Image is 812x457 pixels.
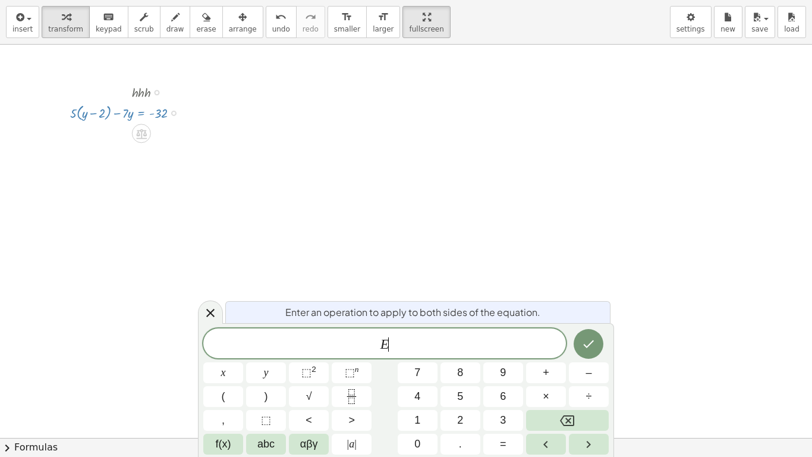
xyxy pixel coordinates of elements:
[388,337,389,352] span: ​
[483,434,523,455] button: Equals
[414,436,420,452] span: 0
[12,25,33,33] span: insert
[347,438,350,450] span: |
[275,10,287,24] i: undo
[265,389,268,405] span: )
[414,412,420,428] span: 1
[720,25,735,33] span: new
[160,6,191,38] button: draw
[526,386,566,407] button: Times
[289,434,329,455] button: Greek alphabet
[190,6,222,38] button: erase
[526,362,566,383] button: Plus
[222,389,225,405] span: (
[306,389,312,405] span: √
[586,365,591,381] span: –
[526,434,566,455] button: Left arrow
[285,305,540,320] span: Enter an operation to apply to both sides of the equation.
[483,386,523,407] button: 6
[345,367,355,378] span: ⬚
[246,386,286,407] button: )
[347,436,357,452] span: a
[543,365,549,381] span: +
[266,6,297,38] button: undoundo
[332,386,372,407] button: Fraction
[216,436,231,452] span: f(x)
[500,389,506,405] span: 6
[203,410,243,431] button: ,
[784,25,800,33] span: load
[373,25,394,33] span: larger
[6,6,39,38] button: insert
[483,410,523,431] button: 3
[543,389,549,405] span: ×
[457,365,463,381] span: 8
[409,25,443,33] span: fullscreen
[48,25,83,33] span: transform
[354,438,357,450] span: |
[676,25,705,33] span: settings
[377,10,389,24] i: format_size
[128,6,160,38] button: scrub
[300,436,318,452] span: αβγ
[332,434,372,455] button: Absolute value
[414,389,420,405] span: 4
[328,6,367,38] button: format_sizesmaller
[289,410,329,431] button: Less than
[334,25,360,33] span: smaller
[42,6,90,38] button: transform
[483,362,523,383] button: 9
[526,410,609,431] button: Backspace
[89,6,128,38] button: keyboardkeypad
[440,410,480,431] button: 2
[305,10,316,24] i: redo
[670,6,712,38] button: settings
[289,362,329,383] button: Squared
[586,389,592,405] span: ÷
[398,386,438,407] button: 4
[341,10,353,24] i: format_size
[222,412,225,428] span: ,
[574,329,603,359] button: Done
[778,6,806,38] button: load
[500,412,506,428] span: 3
[398,434,438,455] button: 0
[348,412,355,428] span: >
[355,365,359,374] sup: n
[166,25,184,33] span: draw
[222,6,263,38] button: arrange
[440,362,480,383] button: 8
[272,25,290,33] span: undo
[440,434,480,455] button: .
[203,386,243,407] button: (
[96,25,122,33] span: keypad
[332,362,372,383] button: Superscript
[745,6,775,38] button: save
[246,410,286,431] button: Placeholder
[714,6,742,38] button: new
[457,389,463,405] span: 5
[569,362,609,383] button: Minus
[303,25,319,33] span: redo
[398,362,438,383] button: 7
[203,362,243,383] button: x
[246,362,286,383] button: y
[306,412,312,428] span: <
[414,365,420,381] span: 7
[132,124,151,143] div: Apply the same math to both sides of the equation
[103,10,114,24] i: keyboard
[569,386,609,407] button: Divide
[289,386,329,407] button: Square root
[457,412,463,428] span: 2
[196,25,216,33] span: erase
[221,365,226,381] span: x
[569,434,609,455] button: Right arrow
[261,412,271,428] span: ⬚
[459,436,462,452] span: .
[440,386,480,407] button: 5
[500,365,506,381] span: 9
[402,6,450,38] button: fullscreen
[500,436,506,452] span: =
[398,410,438,431] button: 1
[203,434,243,455] button: Functions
